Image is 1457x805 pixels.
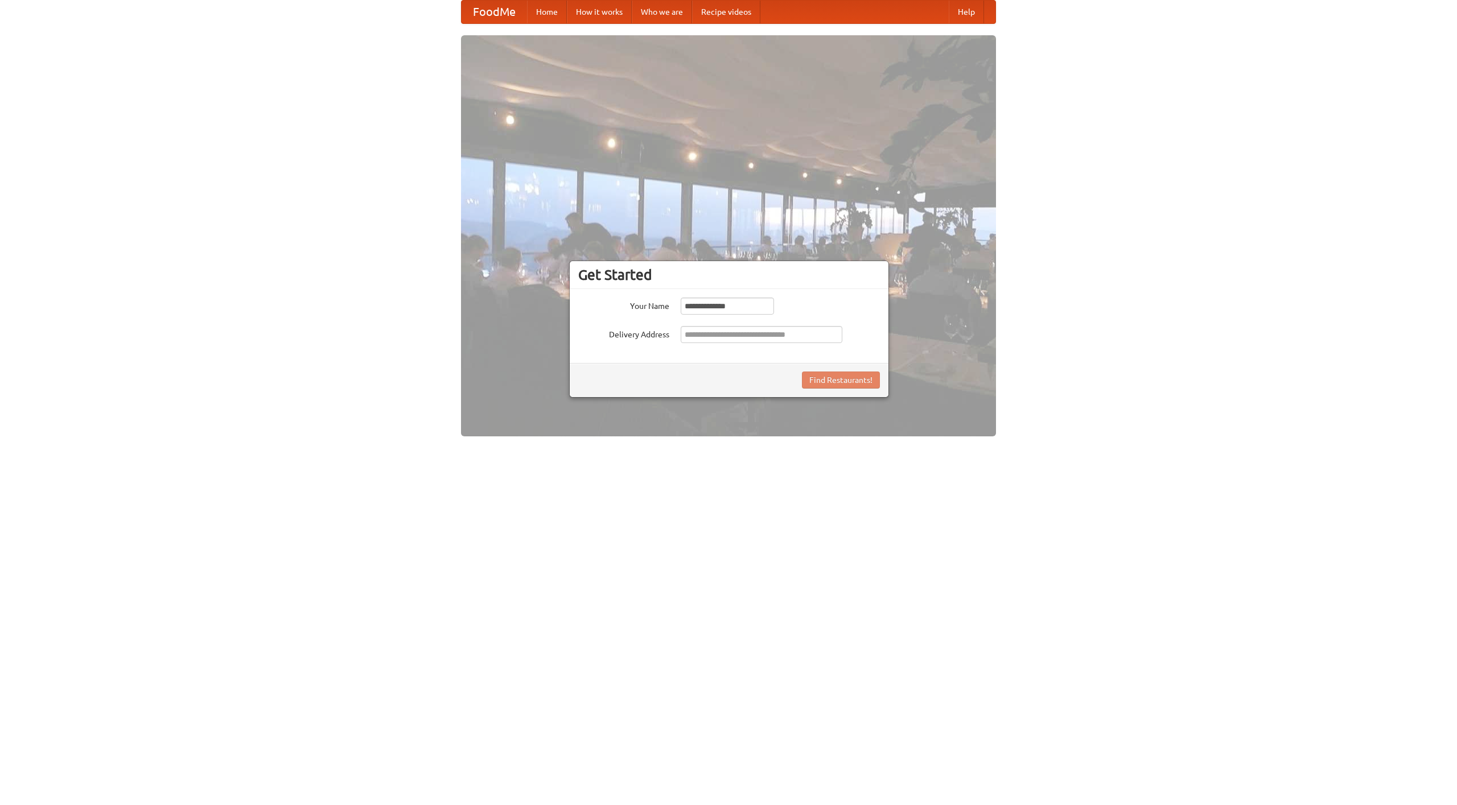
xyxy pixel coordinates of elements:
h3: Get Started [578,266,880,283]
a: Who we are [632,1,692,23]
label: Delivery Address [578,326,669,340]
button: Find Restaurants! [802,371,880,389]
a: How it works [567,1,632,23]
a: Recipe videos [692,1,760,23]
label: Your Name [578,298,669,312]
a: Help [949,1,984,23]
a: FoodMe [462,1,527,23]
a: Home [527,1,567,23]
